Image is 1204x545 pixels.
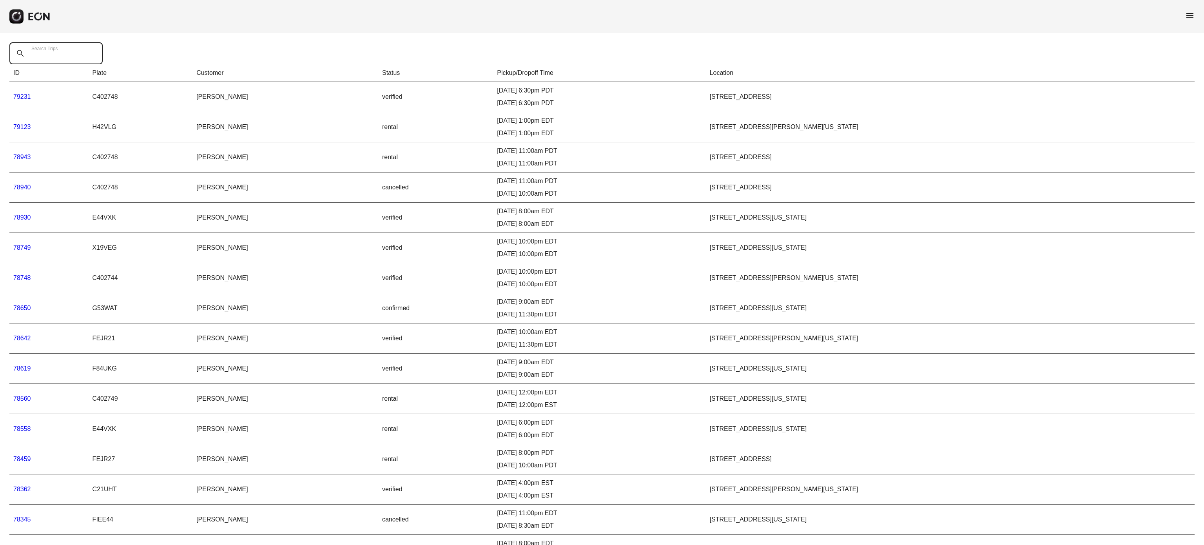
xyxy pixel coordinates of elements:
div: [DATE] 11:00am PDT [497,176,702,186]
div: [DATE] 9:00am EDT [497,370,702,380]
td: [STREET_ADDRESS][US_STATE] [706,505,1195,535]
td: E44VXK [89,203,193,233]
a: 78749 [13,244,31,251]
th: Location [706,64,1195,82]
td: FEJR21 [89,323,193,354]
td: cancelled [378,173,493,203]
td: [PERSON_NAME] [192,354,378,384]
span: menu [1185,11,1195,20]
td: rental [378,414,493,444]
a: 78459 [13,456,31,462]
td: F84UKG [89,354,193,384]
div: [DATE] 11:00pm EDT [497,509,702,518]
div: [DATE] 8:00pm PDT [497,448,702,458]
th: Customer [192,64,378,82]
td: verified [378,354,493,384]
td: verified [378,203,493,233]
td: [STREET_ADDRESS][US_STATE] [706,384,1195,414]
td: C402744 [89,263,193,293]
td: [PERSON_NAME] [192,293,378,323]
td: cancelled [378,505,493,535]
td: [STREET_ADDRESS][US_STATE] [706,203,1195,233]
td: rental [378,384,493,414]
td: rental [378,112,493,142]
td: [STREET_ADDRESS][PERSON_NAME][US_STATE] [706,323,1195,354]
td: verified [378,233,493,263]
div: [DATE] 10:00pm EDT [497,249,702,259]
div: [DATE] 6:00pm EDT [497,418,702,427]
div: [DATE] 9:00am EDT [497,358,702,367]
td: [STREET_ADDRESS][PERSON_NAME][US_STATE] [706,263,1195,293]
div: [DATE] 4:00pm EST [497,491,702,500]
div: [DATE] 8:30am EDT [497,521,702,530]
td: rental [378,444,493,474]
td: G53WAT [89,293,193,323]
td: X19VEG [89,233,193,263]
td: [PERSON_NAME] [192,384,378,414]
a: 78650 [13,305,31,311]
div: [DATE] 11:30pm EDT [497,310,702,319]
div: [DATE] 6:30pm PDT [497,86,702,95]
td: [PERSON_NAME] [192,173,378,203]
td: verified [378,263,493,293]
a: 78345 [13,516,31,523]
a: 78362 [13,486,31,492]
div: [DATE] 8:00am EDT [497,219,702,229]
div: [DATE] 12:00pm EST [497,400,702,410]
td: [STREET_ADDRESS][US_STATE] [706,233,1195,263]
div: [DATE] 4:00pm EST [497,478,702,488]
td: [PERSON_NAME] [192,263,378,293]
td: [PERSON_NAME] [192,474,378,505]
td: verified [378,82,493,112]
td: [STREET_ADDRESS] [706,444,1195,474]
td: [PERSON_NAME] [192,82,378,112]
a: 78560 [13,395,31,402]
a: 78930 [13,214,31,221]
td: [STREET_ADDRESS] [706,173,1195,203]
div: [DATE] 9:00am EDT [497,297,702,307]
th: ID [9,64,89,82]
td: C402748 [89,142,193,173]
td: verified [378,323,493,354]
td: [PERSON_NAME] [192,414,378,444]
div: [DATE] 10:00pm EDT [497,237,702,246]
div: [DATE] 6:30pm PDT [497,98,702,108]
td: [STREET_ADDRESS] [706,82,1195,112]
td: [STREET_ADDRESS][US_STATE] [706,293,1195,323]
div: [DATE] 1:00pm EDT [497,129,702,138]
td: C21UHT [89,474,193,505]
td: [PERSON_NAME] [192,444,378,474]
td: [STREET_ADDRESS] [706,142,1195,173]
div: [DATE] 10:00am PDT [497,189,702,198]
div: [DATE] 11:30pm EDT [497,340,702,349]
td: FEJR27 [89,444,193,474]
div: [DATE] 10:00am PDT [497,461,702,470]
td: H42VLG [89,112,193,142]
a: 78642 [13,335,31,342]
a: 78943 [13,154,31,160]
a: 78619 [13,365,31,372]
td: FIEE44 [89,505,193,535]
td: [PERSON_NAME] [192,233,378,263]
label: Search Trips [31,45,58,52]
td: [PERSON_NAME] [192,142,378,173]
div: [DATE] 10:00am EDT [497,327,702,337]
div: [DATE] 11:00am PDT [497,146,702,156]
td: [PERSON_NAME] [192,112,378,142]
td: rental [378,142,493,173]
td: [STREET_ADDRESS][US_STATE] [706,354,1195,384]
th: Status [378,64,493,82]
a: 78558 [13,425,31,432]
th: Plate [89,64,193,82]
a: 78940 [13,184,31,191]
a: 79123 [13,124,31,130]
th: Pickup/Dropoff Time [493,64,705,82]
td: verified [378,474,493,505]
div: [DATE] 12:00pm EDT [497,388,702,397]
div: [DATE] 10:00pm EDT [497,280,702,289]
a: 79231 [13,93,31,100]
td: [PERSON_NAME] [192,505,378,535]
td: C402748 [89,82,193,112]
div: [DATE] 6:00pm EDT [497,431,702,440]
td: confirmed [378,293,493,323]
